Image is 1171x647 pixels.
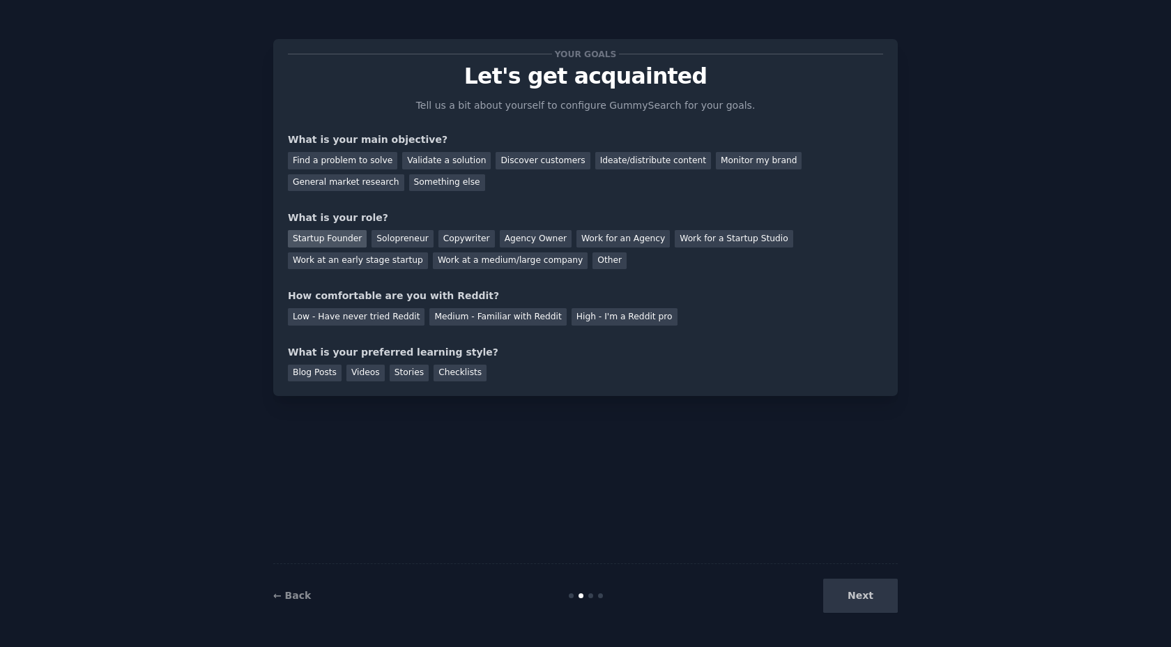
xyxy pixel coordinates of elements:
p: Let's get acquainted [288,64,883,89]
div: Checklists [434,365,487,382]
div: Copywriter [438,230,495,248]
div: Stories [390,365,429,382]
div: Startup Founder [288,230,367,248]
div: Low - Have never tried Reddit [288,308,424,326]
div: What is your main objective? [288,132,883,147]
div: General market research [288,174,404,192]
a: ← Back [273,590,311,601]
div: Monitor my brand [716,152,802,169]
div: Work at an early stage startup [288,252,428,270]
div: Other [592,252,627,270]
div: How comfortable are you with Reddit? [288,289,883,303]
div: Medium - Familiar with Reddit [429,308,566,326]
div: Find a problem to solve [288,152,397,169]
div: Solopreneur [372,230,433,248]
span: Your goals [552,47,619,61]
div: What is your preferred learning style? [288,345,883,360]
div: Work at a medium/large company [433,252,588,270]
div: Work for a Startup Studio [675,230,793,248]
div: Blog Posts [288,365,342,382]
div: Videos [346,365,385,382]
div: Validate a solution [402,152,491,169]
div: Work for an Agency [576,230,670,248]
div: Ideate/distribute content [595,152,711,169]
p: Tell us a bit about yourself to configure GummySearch for your goals. [410,98,761,113]
div: Discover customers [496,152,590,169]
div: Agency Owner [500,230,572,248]
div: Something else [409,174,485,192]
div: High - I'm a Reddit pro [572,308,678,326]
div: What is your role? [288,211,883,225]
